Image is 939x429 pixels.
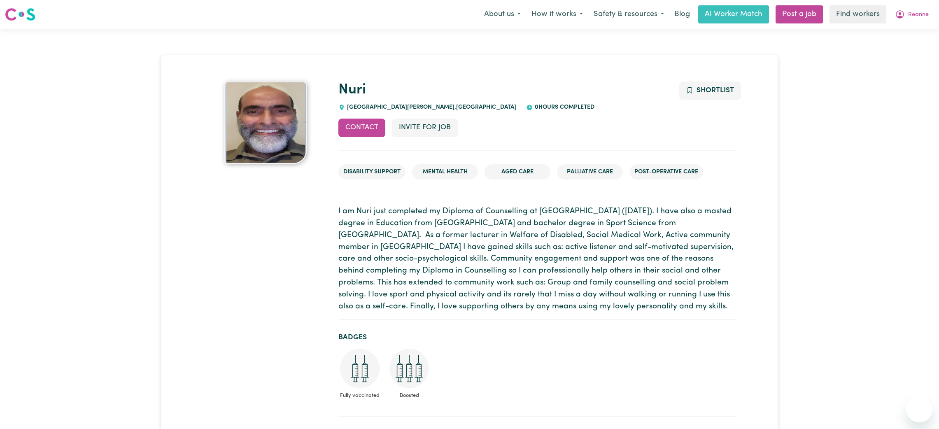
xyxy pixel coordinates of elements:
img: Nuri [224,82,307,164]
img: Careseekers logo [5,7,35,22]
a: Blog [669,5,695,23]
button: About us [479,6,526,23]
img: Care and support worker has received booster dose of COVID-19 vaccination [389,349,429,388]
li: Post-operative care [629,164,703,180]
button: Add to shortlist [679,82,741,100]
button: Contact [338,119,385,137]
a: Post a job [776,5,823,23]
iframe: Button to launch messaging window, conversation in progress [906,396,932,422]
button: Safety & resources [588,6,669,23]
span: Reanne [908,10,929,19]
li: Disability Support [338,164,405,180]
span: Fully vaccinated [338,388,381,403]
a: Nuri [338,83,366,97]
h2: Badges [338,333,736,342]
span: Boosted [388,388,431,403]
span: [GEOGRAPHIC_DATA][PERSON_NAME] , [GEOGRAPHIC_DATA] [345,104,516,110]
button: My Account [890,6,934,23]
a: Nuri's profile picture' [203,82,329,164]
li: Aged Care [485,164,550,180]
span: Shortlist [697,87,734,94]
button: Invite for Job [392,119,458,137]
span: 0 hours completed [533,104,594,110]
img: Care and support worker has received 2 doses of COVID-19 vaccine [340,349,380,388]
a: AI Worker Match [698,5,769,23]
li: Mental Health [412,164,478,180]
li: Palliative care [557,164,623,180]
button: How it works [526,6,588,23]
p: I am Nuri just completed my Diploma of Counselling at [GEOGRAPHIC_DATA] ([DATE]). I have also a m... [338,206,736,312]
a: Careseekers logo [5,5,35,24]
a: Find workers [829,5,886,23]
